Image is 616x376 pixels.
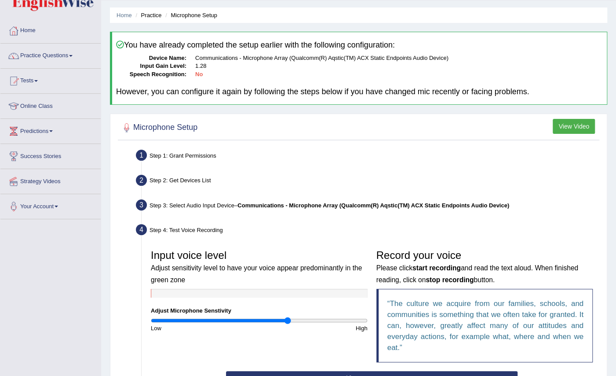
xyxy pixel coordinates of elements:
[0,169,101,191] a: Strategy Videos
[132,197,603,216] div: Step 3: Select Audio Input Device
[0,69,101,91] a: Tests
[116,88,603,96] h4: However, you can configure it again by following the steps below if you have changed mic recently...
[0,194,101,216] a: Your Account
[234,202,509,209] span: –
[195,62,603,70] dd: 1.28
[117,12,132,18] a: Home
[387,299,584,352] q: The culture we acquire from our families, schools, and communities is something that we often tak...
[151,306,231,315] label: Adjust Microphone Senstivity
[132,221,603,241] div: Step 4: Test Voice Recording
[151,264,362,283] small: Adjust sensitivity level to have your voice appear predominantly in the green zone
[151,250,368,284] h3: Input voice level
[376,264,578,283] small: Please click and read the text aloud. When finished reading, click on button.
[553,119,595,134] button: View Video
[133,11,161,19] li: Practice
[0,18,101,41] a: Home
[195,71,203,77] b: No
[163,11,217,19] li: Microphone Setup
[259,324,372,332] div: High
[0,119,101,141] a: Predictions
[116,70,186,79] dt: Speech Recognition:
[195,54,603,63] dd: Communications - Microphone Array (Qualcomm(R) Aqstic(TM) ACX Static Endpoints Audio Device)
[116,41,603,50] h4: You have already completed the setup earlier with the following configuration:
[146,324,259,332] div: Low
[426,276,474,284] b: stop recording
[0,44,101,66] a: Practice Questions
[0,94,101,116] a: Online Class
[376,250,593,284] h3: Record your voice
[0,144,101,166] a: Success Stories
[120,121,197,134] h2: Microphone Setup
[412,264,461,272] b: start recording
[132,147,603,166] div: Step 1: Grant Permissions
[116,54,186,63] dt: Device Name:
[132,172,603,192] div: Step 2: Get Devices List
[116,62,186,70] dt: Input Gain Level:
[237,202,509,209] b: Communications - Microphone Array (Qualcomm(R) Aqstic(TM) ACX Static Endpoints Audio Device)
